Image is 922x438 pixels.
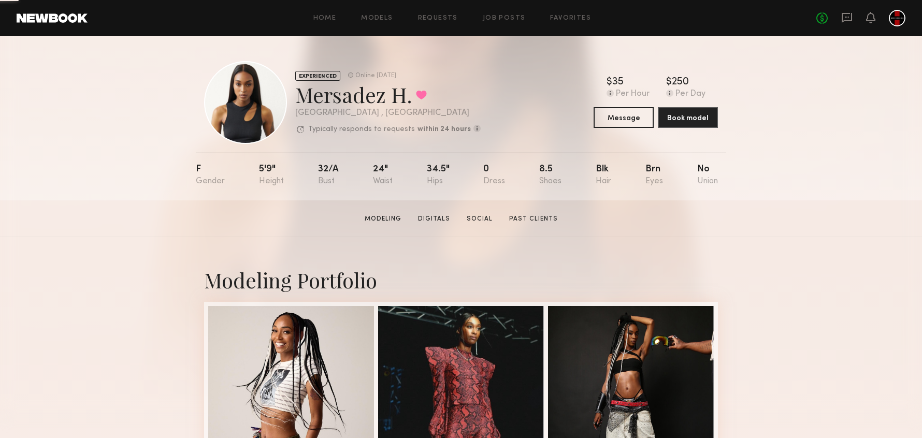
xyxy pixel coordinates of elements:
a: Favorites [550,15,591,22]
div: Modeling Portfolio [204,266,718,294]
div: Online [DATE] [355,72,396,79]
div: No [697,165,718,186]
a: Digitals [414,214,454,224]
div: Blk [596,165,611,186]
a: Job Posts [483,15,526,22]
div: 34.5" [427,165,450,186]
div: $ [666,77,672,87]
div: Per Hour [616,90,650,99]
div: 24" [373,165,393,186]
div: F [196,165,225,186]
div: 32/a [318,165,339,186]
div: EXPERIENCED [295,71,340,81]
a: Requests [418,15,458,22]
div: 250 [672,77,689,87]
div: Per Day [675,90,705,99]
a: Past Clients [505,214,562,224]
div: [GEOGRAPHIC_DATA] , [GEOGRAPHIC_DATA] [295,109,481,118]
div: Brn [645,165,663,186]
div: 35 [612,77,624,87]
div: 8.5 [539,165,561,186]
div: 0 [483,165,505,186]
a: Models [361,15,393,22]
b: within 24 hours [417,126,471,133]
a: Modeling [361,214,406,224]
div: 5'9" [259,165,284,186]
div: $ [607,77,612,87]
button: Message [594,107,654,128]
p: Typically responds to requests [308,126,415,133]
a: Social [463,214,497,224]
div: Mersadez H. [295,81,481,108]
a: Home [313,15,337,22]
button: Book model [658,107,718,128]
